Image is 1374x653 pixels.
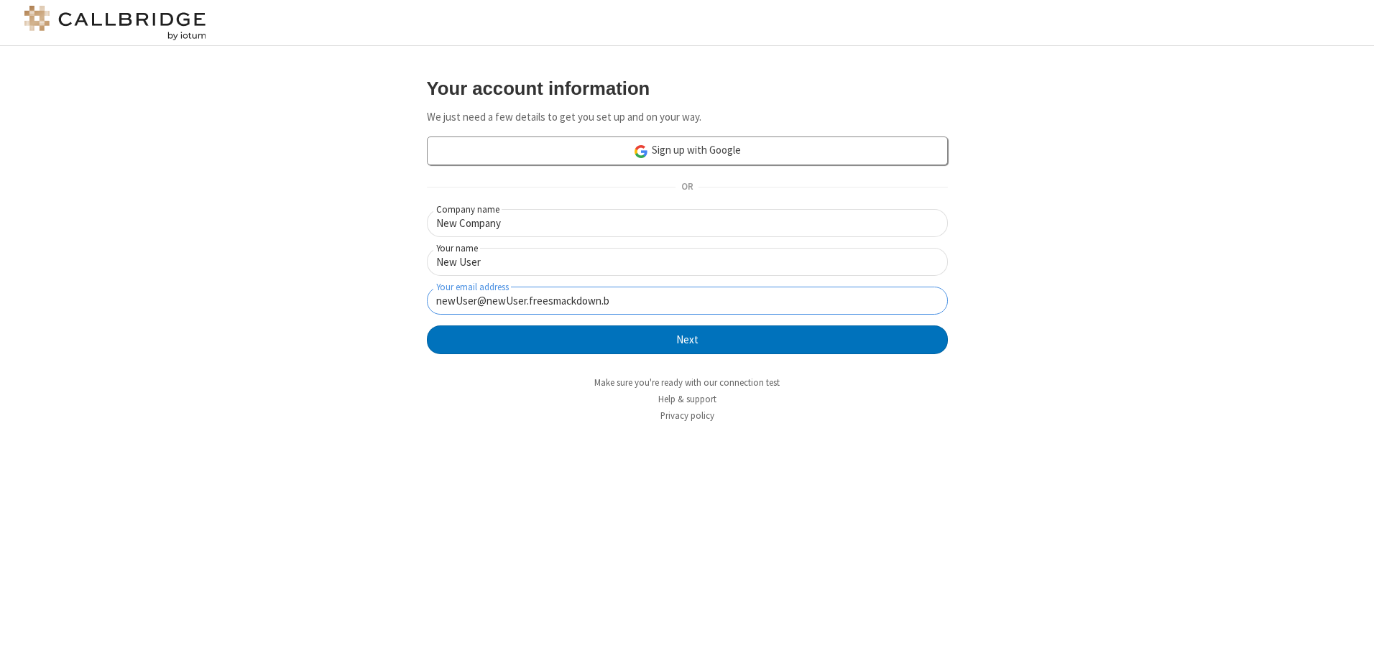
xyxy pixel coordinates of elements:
[427,209,948,237] input: Company name
[633,144,649,159] img: google-icon.png
[427,109,948,126] p: We just need a few details to get you set up and on your way.
[427,287,948,315] input: Your email address
[427,325,948,354] button: Next
[22,6,208,40] img: logo@2x.png
[427,248,948,276] input: Your name
[594,376,780,389] a: Make sure you're ready with our connection test
[427,136,948,165] a: Sign up with Google
[427,78,948,98] h3: Your account information
[676,177,698,198] span: OR
[658,393,716,405] a: Help & support
[660,409,714,422] a: Privacy policy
